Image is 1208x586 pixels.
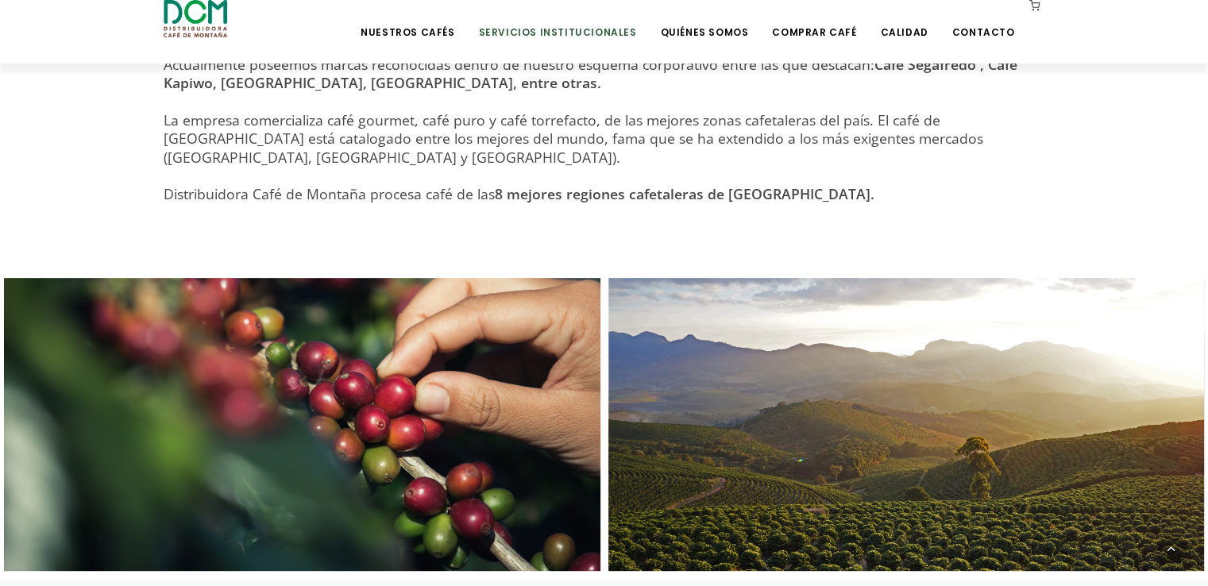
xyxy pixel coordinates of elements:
[164,55,1017,92] strong: Café Segafredo , Café Kapiwo, [GEOGRAPHIC_DATA], [GEOGRAPHIC_DATA], entre otras.
[164,110,983,167] span: La empresa comercializa café gourmet, café puro y café torrefacto, de las mejores zonas cafetaler...
[351,2,464,39] a: Nuestros Cafés
[762,2,866,39] a: Comprar Café
[164,55,1017,92] span: Actualmente poseemos marcas reconocidas dentro de nuestro esquema corporativo entre las que desta...
[469,2,646,39] a: Servicios Institucionales
[495,184,874,203] strong: 8 mejores regiones cafetaleras de [GEOGRAPHIC_DATA].
[870,2,937,39] a: Calidad
[650,2,758,39] a: Quiénes Somos
[164,184,874,203] span: Distribuidora Café de Montaña procesa café de las
[943,2,1025,39] a: Contacto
